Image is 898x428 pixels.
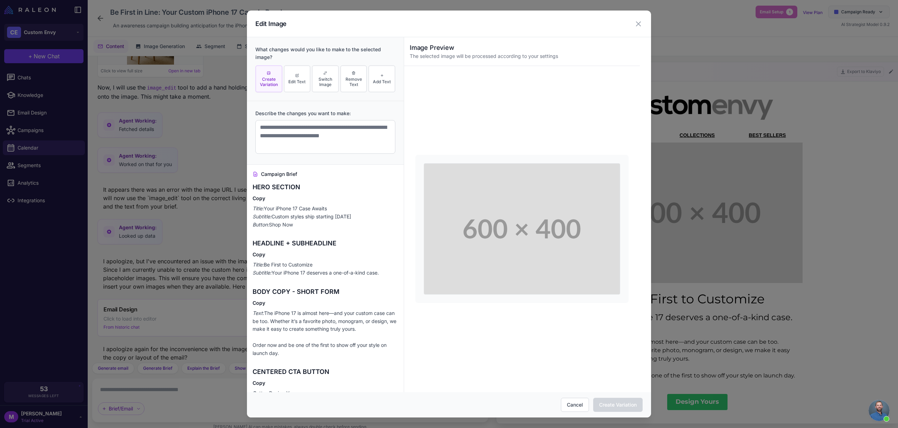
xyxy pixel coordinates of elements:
[340,65,367,92] button: Remove Text
[253,251,398,258] h4: Copy
[85,227,295,239] div: Your iPhone 17 deserves a one-of-a-kind case.
[561,398,589,412] button: Cancel
[253,287,398,297] h3: BODY COPY - SHORT FORM
[253,389,398,397] p: Design Yours
[253,299,398,307] h4: Copy
[85,58,295,199] img: A custom iPhone 17 case.
[241,48,279,54] a: BEST SELLERS
[253,182,398,192] h3: HERO SECTION
[172,48,207,54] a: COLLECTIONS
[253,213,272,219] em: Subtitle:
[253,195,398,202] h4: Copy
[253,310,264,316] em: Text:
[424,163,620,295] img: A custom iPhone 17 case.
[92,253,288,296] div: The iPhone 17 is almost here—and your custom case can be too. Whether it’s a favorite photo, mono...
[255,65,282,92] button: Create Variation
[869,400,890,421] a: Open chat
[253,205,264,211] em: Title:
[253,390,269,396] em: Button:
[257,77,280,87] span: Create Variation
[255,46,395,61] div: What changes would you like to make to the selected image?
[253,380,398,387] h4: Copy
[312,65,339,92] button: Switch Image
[288,79,306,84] span: Edit Text
[368,65,395,92] button: Add Text
[253,367,398,377] h3: CENTERED CTA BUTTON
[284,65,311,92] button: Edit Text
[593,398,643,412] button: Create Variation
[253,262,264,268] em: Title:
[113,48,127,54] a: SHOP
[253,261,398,277] p: Be First to Customize Your iPhone 17 deserves a one-of-a-kind case.
[253,205,398,229] p: Your iPhone 17 Case Awaits Custom styles ship starting [DATE] Shop Now
[85,206,295,223] div: Be First to Customize
[314,77,337,87] span: Switch Image
[342,77,365,87] span: Remove Text
[410,52,634,60] p: The selected image will be processed according to your settings
[373,79,391,84] span: Add Text
[253,309,398,357] p: The iPhone 17 is almost here—and your custom case can be too. Whether it’s a favorite photo, mono...
[253,238,398,248] h3: HEADLINE + SUBHEADLINE
[253,222,269,228] em: Button:
[253,270,272,276] em: Subtitle:
[255,110,395,117] label: Describe the changes you want to make:
[160,310,220,326] a: Design Yours
[253,170,398,178] h4: Campaign Brief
